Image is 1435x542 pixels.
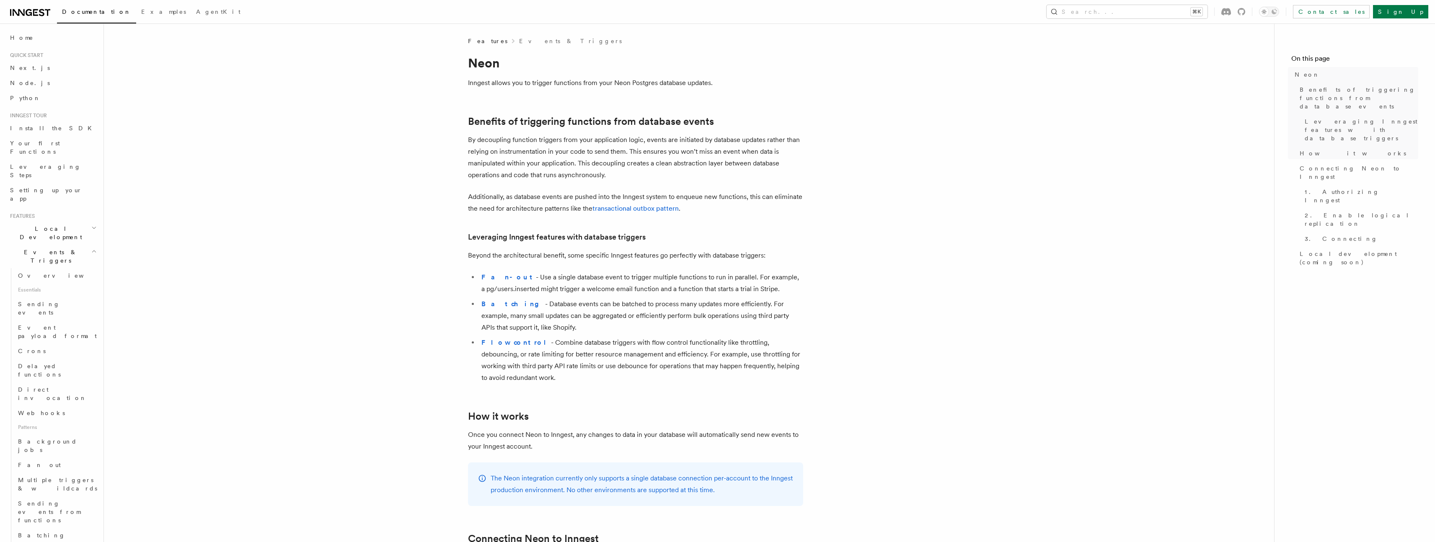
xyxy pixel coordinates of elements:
span: Benefits of triggering functions from database events [1300,85,1418,111]
span: Multiple triggers & wildcards [18,477,97,492]
a: transactional outbox pattern [592,204,679,212]
a: How it works [1296,146,1418,161]
span: 1. Authorizing Inngest [1305,188,1418,204]
a: Contact sales [1293,5,1370,18]
span: 3. Connecting [1305,235,1378,243]
a: Sending events from functions [15,496,98,528]
a: Connecting Neon to Inngest [1296,161,1418,184]
a: Crons [15,343,98,359]
span: Documentation [62,8,131,15]
li: - Database events can be batched to process many updates more efficiently. For example, many smal... [479,298,803,333]
a: Examples [136,3,191,23]
a: How it works [468,410,529,422]
span: Neon [1295,70,1320,79]
a: Benefits of triggering functions from database events [468,116,714,127]
span: Direct invocation [18,386,87,401]
span: Sending events [18,301,60,316]
a: Multiple triggers & wildcards [15,472,98,496]
span: Quick start [7,52,43,59]
span: Event payload format [18,324,97,339]
a: Batching [481,300,545,308]
p: The Neon integration currently only supports a single database connection per-account to the Inng... [491,472,793,496]
span: Overview [18,272,104,279]
span: Your first Functions [10,140,60,155]
a: Direct invocation [15,382,98,405]
span: Setting up your app [10,187,82,202]
span: Local Development [7,225,91,241]
span: Crons [18,348,46,354]
span: Install the SDK [10,125,97,132]
a: Next.js [7,60,98,75]
h4: On this page [1291,54,1418,67]
a: Fan out [15,457,98,472]
a: Delayed functions [15,359,98,382]
span: Features [468,37,507,45]
a: 2. Enable logical replication [1301,208,1418,231]
a: 1. Authorizing Inngest [1301,184,1418,208]
a: Event payload format [15,320,98,343]
a: Documentation [57,3,136,23]
a: 3. Connecting [1301,231,1418,246]
a: Leveraging Inngest features with database triggers [468,231,646,243]
span: Webhooks [18,410,65,416]
p: Additionally, as database events are pushed into the Inngest system to enqueue new functions, thi... [468,191,803,214]
span: Leveraging Steps [10,163,81,178]
a: Home [7,30,98,45]
a: Neon [1291,67,1418,82]
a: Fan-out [481,273,536,281]
a: Overview [15,268,98,283]
span: Python [10,95,41,101]
span: 2. Enable logical replication [1305,211,1418,228]
kbd: ⌘K [1191,8,1202,16]
p: Once you connect Neon to Inngest, any changes to data in your database will automatically send ne... [468,429,803,452]
a: Leveraging Steps [7,159,98,183]
a: Python [7,90,98,106]
span: How it works [1300,149,1406,157]
span: Home [10,34,34,42]
li: - Use a single database event to trigger multiple functions to run in parallel. For example, a pg... [479,271,803,295]
a: Benefits of triggering functions from database events [1296,82,1418,114]
span: Examples [141,8,186,15]
span: Inngest tour [7,112,47,119]
span: Sending events from functions [18,500,80,524]
p: Inngest allows you to trigger functions from your Neon Postgres database updates. [468,77,803,89]
a: Node.js [7,75,98,90]
a: AgentKit [191,3,246,23]
span: Background jobs [18,438,77,453]
span: Fan out [18,462,61,468]
span: Local development (coming soon) [1300,250,1418,266]
a: Background jobs [15,434,98,457]
span: AgentKit [196,8,240,15]
a: Local development (coming soon) [1296,246,1418,270]
a: Events & Triggers [519,37,622,45]
span: Features [7,213,35,219]
a: Setting up your app [7,183,98,206]
p: By decoupling function triggers from your application logic, events are initiated by database upd... [468,134,803,181]
a: Sign Up [1373,5,1428,18]
a: Install the SDK [7,121,98,136]
a: Webhooks [15,405,98,421]
a: Sending events [15,297,98,320]
a: Your first Functions [7,136,98,159]
span: Patterns [15,421,98,434]
button: Search...⌘K [1047,5,1207,18]
span: Essentials [15,283,98,297]
button: Local Development [7,221,98,245]
span: Node.js [10,80,50,86]
p: Beyond the architectural benefit, some specific Inngest features go perfectly with database trigg... [468,250,803,261]
h1: Neon [468,55,803,70]
button: Events & Triggers [7,245,98,268]
button: Toggle dark mode [1259,7,1279,17]
li: - Combine database triggers with flow control functionality like throttling, debouncing, or rate ... [479,337,803,384]
a: Flow control [481,338,551,346]
span: Events & Triggers [7,248,91,265]
span: Leveraging Inngest features with database triggers [1305,117,1418,142]
span: Connecting Neon to Inngest [1300,164,1418,181]
span: Next.js [10,65,50,71]
span: Delayed functions [18,363,61,378]
a: Leveraging Inngest features with database triggers [1301,114,1418,146]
